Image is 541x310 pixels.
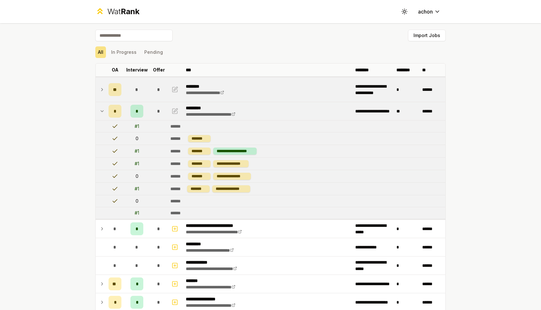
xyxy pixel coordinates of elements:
[95,46,106,58] button: All
[107,6,139,17] div: Wat
[95,6,139,17] a: WatRank
[126,67,148,73] p: Interview
[135,123,139,130] div: # 1
[124,170,150,182] td: 0
[408,30,446,41] button: Import Jobs
[135,186,139,192] div: # 1
[124,132,150,145] td: 0
[135,148,139,154] div: # 1
[121,7,139,16] span: Rank
[135,160,139,167] div: # 1
[413,6,446,17] button: achon
[142,46,166,58] button: Pending
[112,67,119,73] p: OA
[124,195,150,207] td: 0
[418,8,433,15] span: achon
[109,46,139,58] button: In Progress
[153,67,165,73] p: Offer
[135,210,139,216] div: # 1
